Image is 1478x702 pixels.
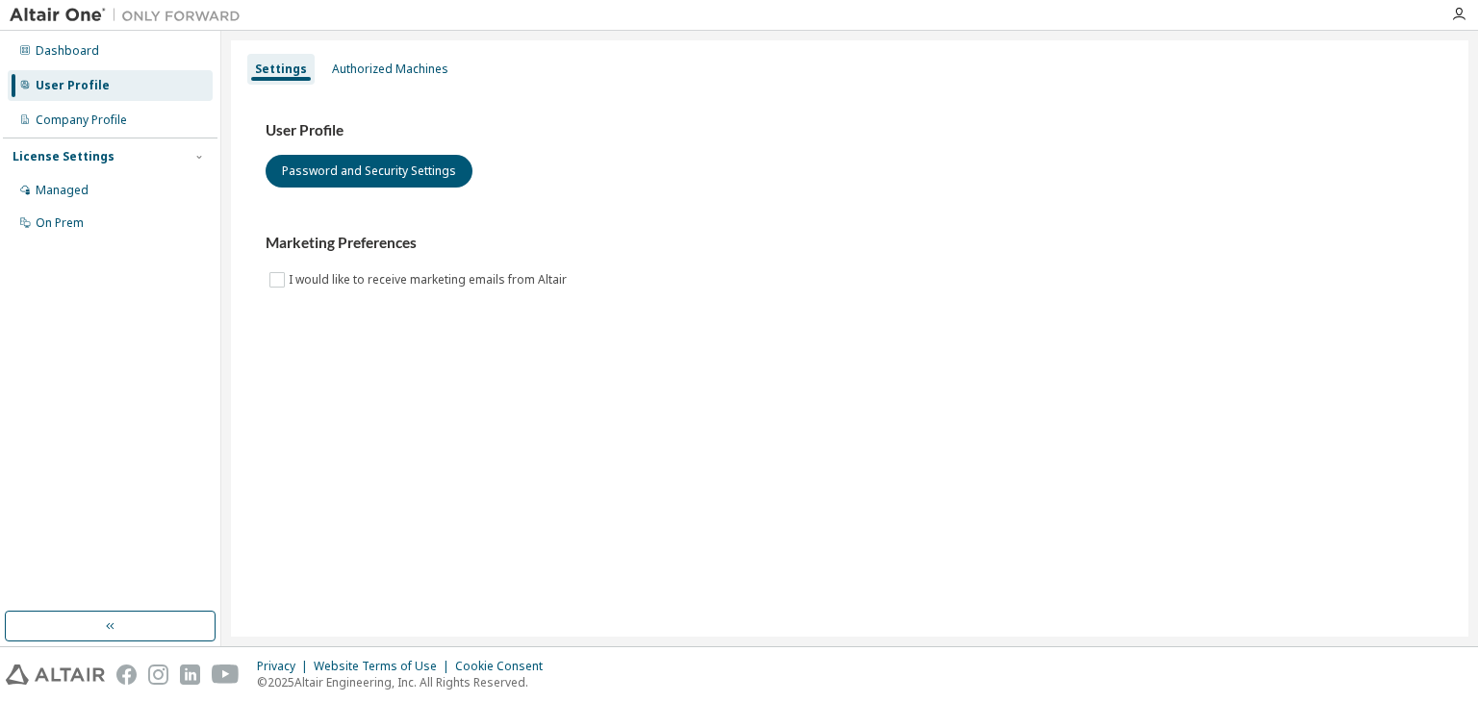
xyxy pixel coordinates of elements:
[289,268,571,291] label: I would like to receive marketing emails from Altair
[180,664,200,685] img: linkedin.svg
[36,215,84,231] div: On Prem
[455,659,554,674] div: Cookie Consent
[10,6,250,25] img: Altair One
[148,664,168,685] img: instagram.svg
[36,43,99,59] div: Dashboard
[257,659,314,674] div: Privacy
[36,78,110,93] div: User Profile
[13,149,115,164] div: License Settings
[257,674,554,690] p: © 2025 Altair Engineering, Inc. All Rights Reserved.
[36,113,127,128] div: Company Profile
[116,664,137,685] img: facebook.svg
[212,664,240,685] img: youtube.svg
[266,155,472,188] button: Password and Security Settings
[266,121,1434,140] h3: User Profile
[266,234,1434,253] h3: Marketing Preferences
[332,62,448,77] div: Authorized Machines
[255,62,307,77] div: Settings
[36,183,89,198] div: Managed
[6,664,105,685] img: altair_logo.svg
[314,659,455,674] div: Website Terms of Use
